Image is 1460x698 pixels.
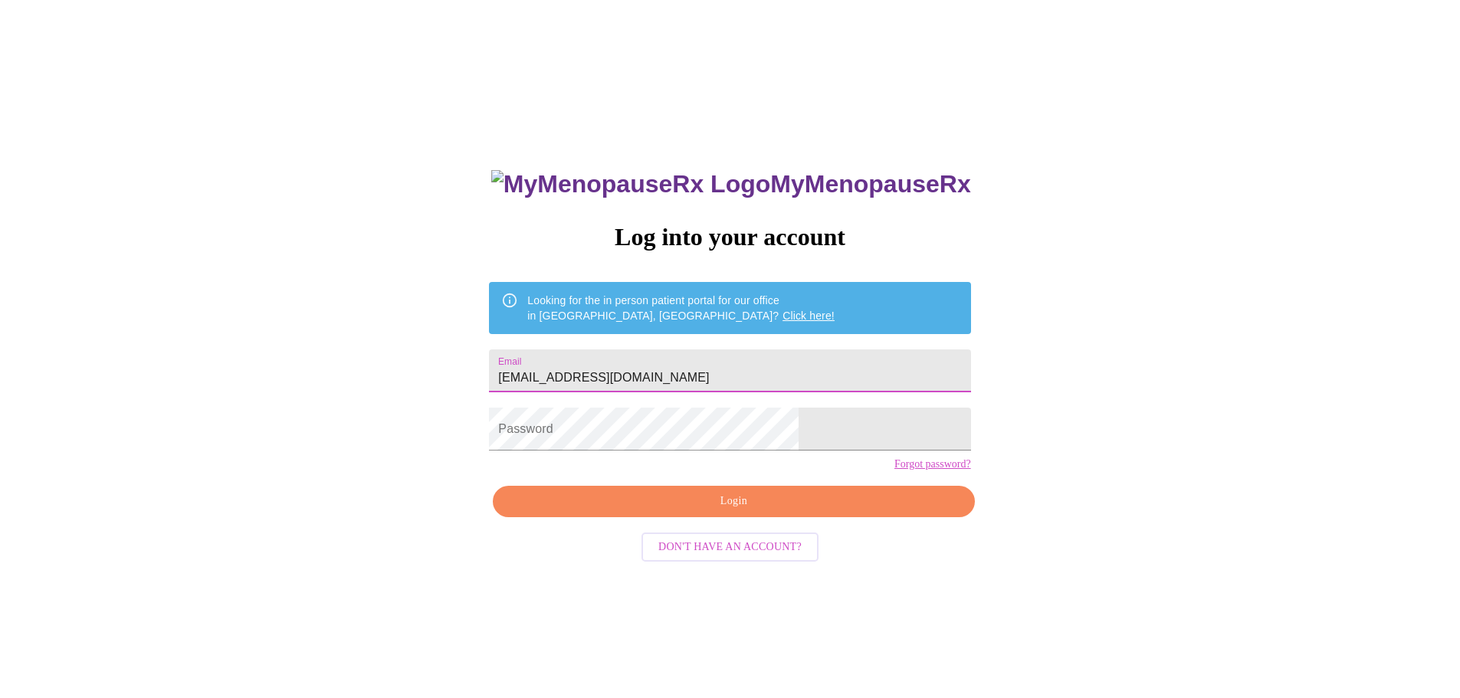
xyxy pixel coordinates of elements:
[491,170,971,198] h3: MyMenopauseRx
[489,223,970,251] h3: Log into your account
[510,492,956,511] span: Login
[894,458,971,470] a: Forgot password?
[493,486,974,517] button: Login
[641,533,819,562] button: Don't have an account?
[782,310,835,322] a: Click here!
[638,539,822,552] a: Don't have an account?
[491,170,770,198] img: MyMenopauseRx Logo
[527,287,835,329] div: Looking for the in person patient portal for our office in [GEOGRAPHIC_DATA], [GEOGRAPHIC_DATA]?
[658,538,802,557] span: Don't have an account?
